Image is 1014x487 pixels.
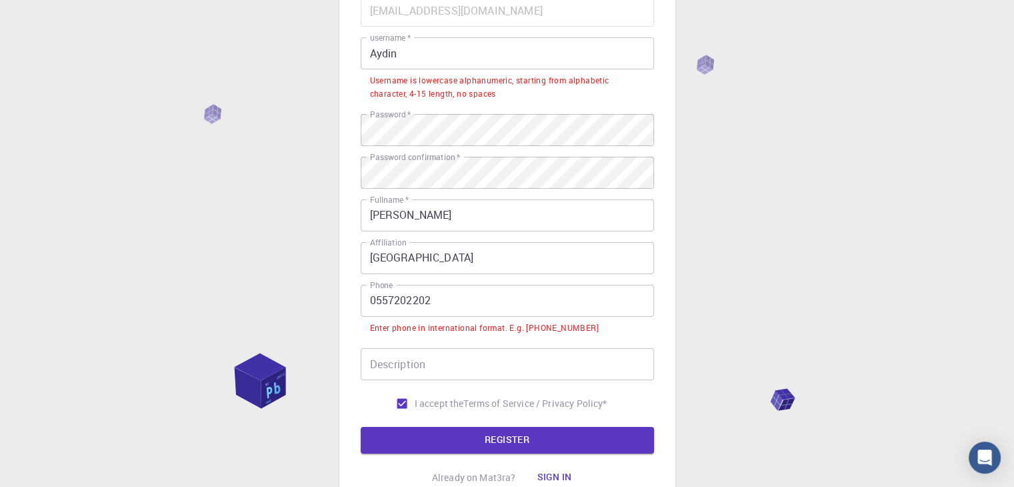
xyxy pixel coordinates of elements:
[370,74,645,101] div: Username is lowercase alphanumeric, starting from alphabetic character, 4-15 length, no spaces
[463,397,607,410] a: Terms of Service / Privacy Policy*
[432,471,516,484] p: Already on Mat3ra?
[969,442,1001,474] div: Open Intercom Messenger
[370,237,406,248] label: Affiliation
[370,151,460,163] label: Password confirmation
[370,322,599,335] div: Enter phone in international format. E.g. [PHONE_NUMBER]
[370,194,409,205] label: Fullname
[361,427,654,454] button: REGISTER
[370,109,411,120] label: Password
[370,32,411,43] label: username
[415,397,464,410] span: I accept the
[370,280,393,291] label: Phone
[463,397,607,410] p: Terms of Service / Privacy Policy *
